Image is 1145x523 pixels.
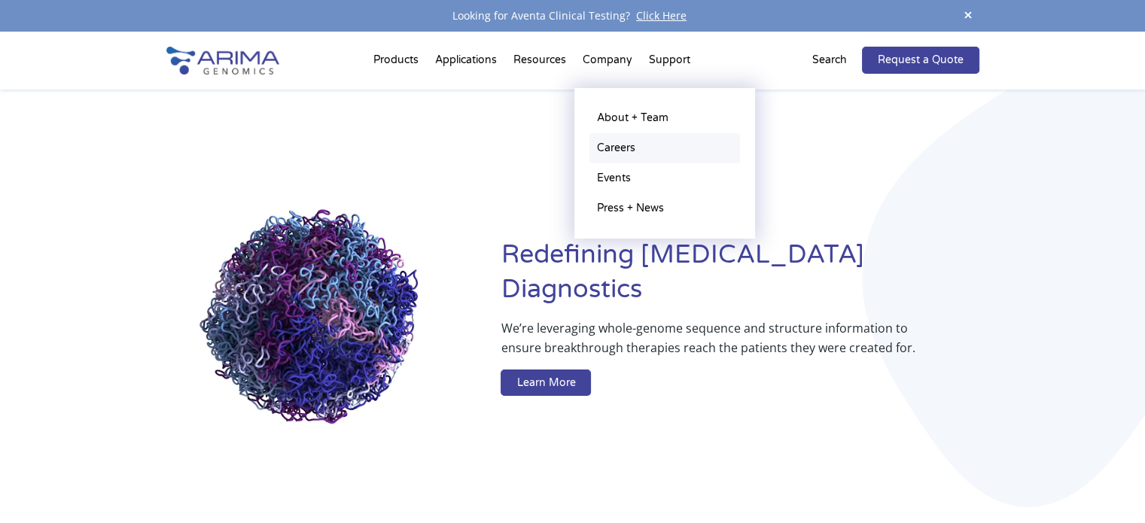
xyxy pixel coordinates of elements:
[630,8,693,23] a: Click Here
[812,50,847,70] p: Search
[862,47,979,74] a: Request a Quote
[589,193,740,223] a: Press + News
[589,133,740,163] a: Careers
[166,6,979,26] div: Looking for Aventa Clinical Testing?
[589,103,740,133] a: About + Team
[589,163,740,193] a: Events
[501,369,591,397] a: Learn More
[501,318,918,369] p: We’re leveraging whole-genome sequence and structure information to ensure breakthrough therapies...
[501,238,979,318] h1: Redefining [MEDICAL_DATA] Diagnostics
[1070,451,1145,523] iframe: Chat Widget
[166,47,279,74] img: Arima-Genomics-logo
